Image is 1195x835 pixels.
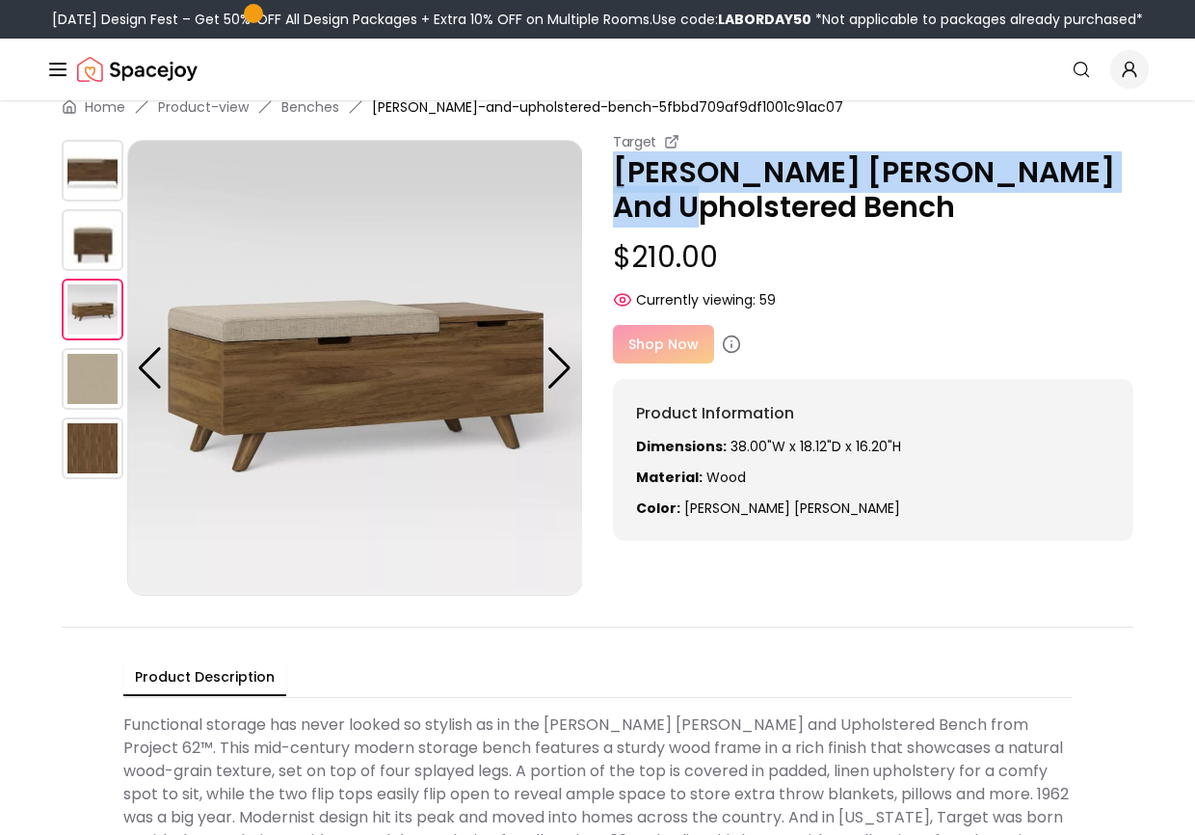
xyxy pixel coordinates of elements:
[636,402,1110,425] h6: Product Information
[281,97,339,117] a: Benches
[62,97,1133,117] nav: breadcrumb
[46,39,1149,100] nav: Global
[52,10,1143,29] div: [DATE] Design Fest – Get 50% OFF All Design Packages + Extra 10% OFF on Multiple Rooms.
[684,498,900,518] span: [PERSON_NAME] [PERSON_NAME]
[62,140,123,202] img: https://storage.googleapis.com/spacejoy-main/assets/5fbbd709af9df1001c91ac07/product_0_5ig97looj3ec
[706,468,746,487] span: Wood
[372,97,843,117] span: [PERSON_NAME]-and-upholstered-bench-5fbbd709af9df1001c91ac07
[62,348,123,410] img: https://storage.googleapis.com/spacejoy-main/assets/5fbbd709af9df1001c91ac07/product_3_6pj4n9fa4c7l
[127,140,583,596] img: https://storage.googleapis.com/spacejoy-main/assets/5fbbd709af9df1001c91ac07/product_2_e8fobelj8cia
[613,132,656,151] small: Target
[123,660,286,696] button: Product Description
[759,290,776,310] span: 59
[636,468,703,487] strong: Material:
[77,50,198,89] a: Spacejoy
[85,97,125,117] a: Home
[77,50,198,89] img: Spacejoy Logo
[613,155,1133,225] p: [PERSON_NAME] [PERSON_NAME] And Upholstered Bench
[652,10,811,29] span: Use code:
[636,437,1110,456] p: 38.00"W x 18.12"D x 16.20"H
[718,10,811,29] b: LABORDAY50
[636,437,727,456] strong: Dimensions:
[811,10,1143,29] span: *Not applicable to packages already purchased*
[158,97,249,117] a: Product-view
[636,498,680,518] strong: Color:
[62,417,123,479] img: https://storage.googleapis.com/spacejoy-main/assets/5fbbd709af9df1001c91ac07/product_4_hmmfpaabehpd
[62,279,123,340] img: https://storage.googleapis.com/spacejoy-main/assets/5fbbd709af9df1001c91ac07/product_2_e8fobelj8cia
[613,240,1133,275] p: $210.00
[636,290,756,310] span: Currently viewing:
[62,209,123,271] img: https://storage.googleapis.com/spacejoy-main/assets/5fbbd709af9df1001c91ac07/product_1_h63e9ab53g7k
